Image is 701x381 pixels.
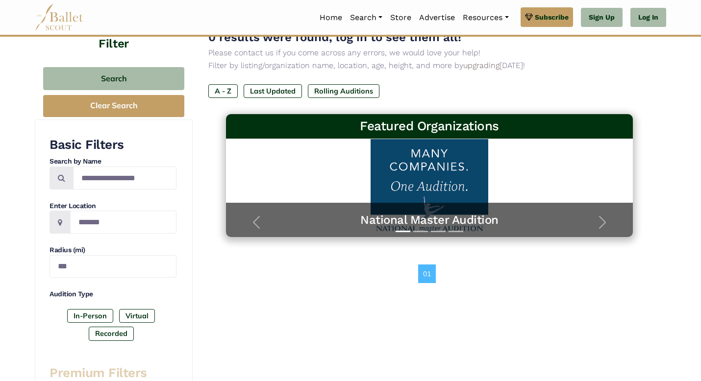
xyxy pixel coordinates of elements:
[415,7,459,28] a: Advertise
[459,7,512,28] a: Resources
[67,309,113,323] label: In-Person
[119,309,155,323] label: Virtual
[413,226,428,237] button: Slide 2
[208,30,461,44] span: 0 results were found, log in to see them all!
[50,289,176,299] h4: Audition Type
[50,137,176,153] h3: Basic Filters
[463,61,500,70] a: upgrading
[431,226,446,237] button: Slide 3
[630,8,666,27] a: Log In
[581,8,623,27] a: Sign Up
[73,167,176,190] input: Search by names...
[89,327,134,340] label: Recorded
[396,226,410,237] button: Slide 1
[521,7,573,27] a: Subscribe
[50,201,176,211] h4: Enter Location
[70,211,176,234] input: Location
[244,84,302,98] label: Last Updated
[50,157,176,167] h4: Search by Name
[208,47,651,59] p: Please contact us if you come across any errors, we would love your help!
[418,264,436,283] a: 01
[449,226,463,237] button: Slide 4
[50,245,176,255] h4: Radius (mi)
[418,264,441,283] nav: Page navigation example
[346,7,386,28] a: Search
[525,12,533,23] img: gem.svg
[208,84,238,98] label: A - Z
[316,7,346,28] a: Home
[386,7,415,28] a: Store
[236,213,623,228] a: National Master Audition
[234,118,625,135] h3: Featured Organizations
[535,12,569,23] span: Subscribe
[43,67,184,90] button: Search
[43,95,184,117] button: Clear Search
[208,59,651,72] p: Filter by listing/organization name, location, age, height, and more by [DATE]!
[308,84,379,98] label: Rolling Auditions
